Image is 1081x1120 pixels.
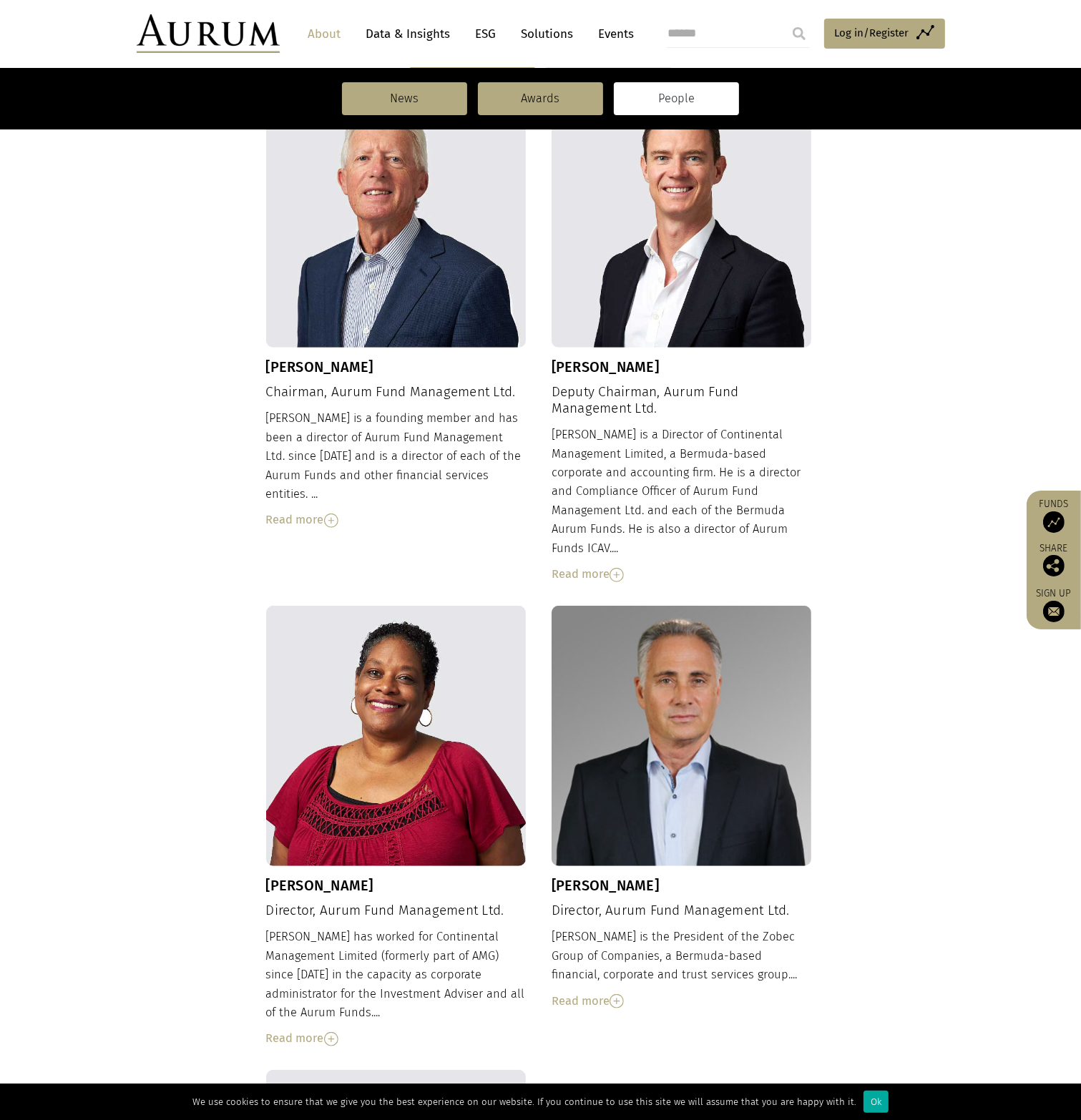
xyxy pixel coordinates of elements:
div: [PERSON_NAME] is a Director of Continental Management Limited, a Bermuda-based corporate and acco... [552,426,812,584]
h3: [PERSON_NAME] [266,877,527,894]
h4: Chairman, Aurum Fund Management Ltd. [266,384,527,401]
img: Read More [324,514,338,528]
h3: [PERSON_NAME] [552,877,812,894]
a: News [342,82,467,115]
a: About [301,21,348,47]
div: Share [1034,544,1074,576]
a: Awards [478,82,603,115]
div: [PERSON_NAME] has worked for Continental Management Limited (formerly part of AMG) since [DATE] i... [266,928,527,1048]
a: ESG [469,21,504,47]
img: Sign up to our newsletter [1043,601,1065,622]
img: Read More [610,994,624,1008]
h4: Deputy Chairman, Aurum Fund Management Ltd. [552,384,812,417]
div: [PERSON_NAME] is the President of the Zobec Group of Companies, a Bermuda-based financial, corpor... [552,928,812,1011]
div: Read more [266,511,527,529]
img: Access Funds [1043,511,1065,533]
h3: [PERSON_NAME] [266,358,527,375]
a: Log in/Register [824,19,945,49]
a: Solutions [514,21,581,47]
a: Funds [1034,498,1074,533]
h4: Director, Aurum Fund Management Ltd. [266,903,527,919]
img: Read More [610,568,624,582]
img: Read More [324,1032,338,1046]
a: Events [592,21,635,47]
div: Read more [552,992,812,1011]
a: People [614,82,739,115]
div: Read more [552,565,812,584]
span: Log in/Register [835,24,909,41]
h3: [PERSON_NAME] [552,358,812,375]
img: Aurum [137,14,280,53]
div: Read more [266,1029,527,1048]
div: Ok [864,1091,889,1113]
h4: Director, Aurum Fund Management Ltd. [552,903,812,919]
input: Submit [785,19,813,48]
img: Share this post [1043,555,1065,576]
div: [PERSON_NAME] is a founding member and has been a director of Aurum Fund Management Ltd. since [D... [266,409,527,529]
a: Data & Insights [359,21,458,47]
a: Sign up [1034,587,1074,622]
